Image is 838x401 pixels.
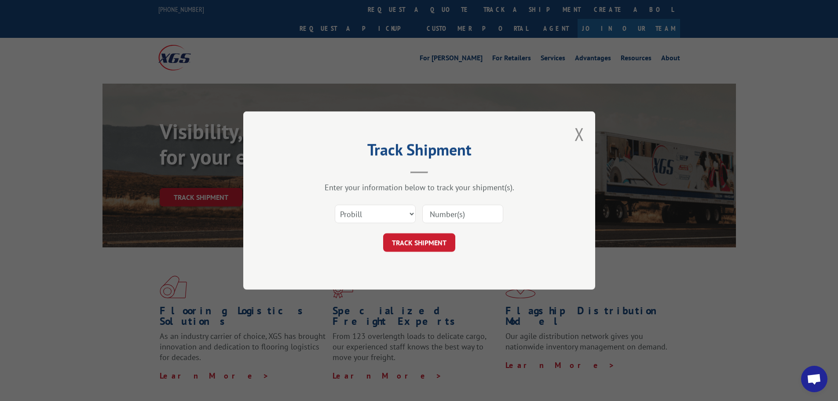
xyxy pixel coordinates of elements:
button: TRACK SHIPMENT [383,233,455,252]
button: Close modal [575,122,584,146]
input: Number(s) [422,205,503,223]
div: Enter your information below to track your shipment(s). [287,182,551,192]
div: Open chat [801,366,827,392]
h2: Track Shipment [287,143,551,160]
